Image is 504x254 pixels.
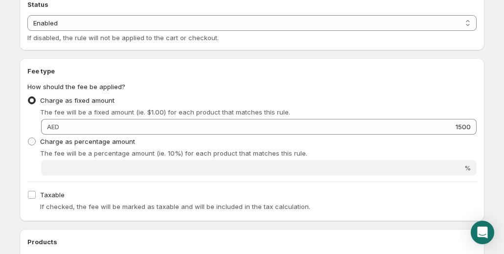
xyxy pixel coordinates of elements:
[27,237,477,247] h2: Products
[464,164,471,172] span: %
[40,96,115,104] span: Charge as fixed amount
[47,123,59,131] span: AED
[27,66,477,76] h2: Fee type
[40,203,310,210] span: If checked, the fee will be marked as taxable and will be included in the tax calculation.
[40,138,135,145] span: Charge as percentage amount
[27,34,219,42] span: If disabled, the rule will not be applied to the cart or checkout.
[471,221,494,244] div: Open Intercom Messenger
[27,83,125,91] span: How should the fee be applied?
[40,108,290,116] span: The fee will be a fixed amount (ie. $1.00) for each product that matches this rule.
[40,191,65,199] span: Taxable
[40,148,477,158] p: The fee will be a percentage amount (ie. 10%) for each product that matches this rule.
